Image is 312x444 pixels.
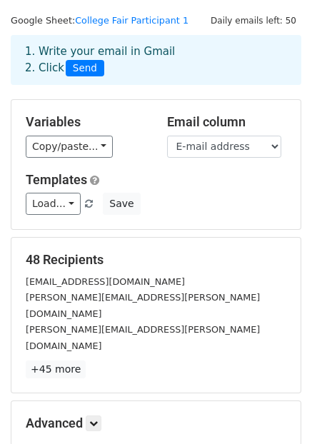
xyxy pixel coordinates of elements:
[26,172,87,187] a: Templates
[103,193,140,215] button: Save
[26,136,113,158] a: Copy/paste...
[75,15,188,26] a: College Fair Participant 1
[11,15,188,26] small: Google Sheet:
[26,324,260,351] small: [PERSON_NAME][EMAIL_ADDRESS][PERSON_NAME][DOMAIN_NAME]
[26,193,81,215] a: Load...
[241,375,312,444] iframe: Chat Widget
[26,360,86,378] a: +45 more
[167,114,287,130] h5: Email column
[206,15,301,26] a: Daily emails left: 50
[26,252,286,268] h5: 48 Recipients
[26,415,286,431] h5: Advanced
[66,60,104,77] span: Send
[26,276,185,287] small: [EMAIL_ADDRESS][DOMAIN_NAME]
[26,292,260,319] small: [PERSON_NAME][EMAIL_ADDRESS][PERSON_NAME][DOMAIN_NAME]
[14,44,298,76] div: 1. Write your email in Gmail 2. Click
[206,13,301,29] span: Daily emails left: 50
[26,114,146,130] h5: Variables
